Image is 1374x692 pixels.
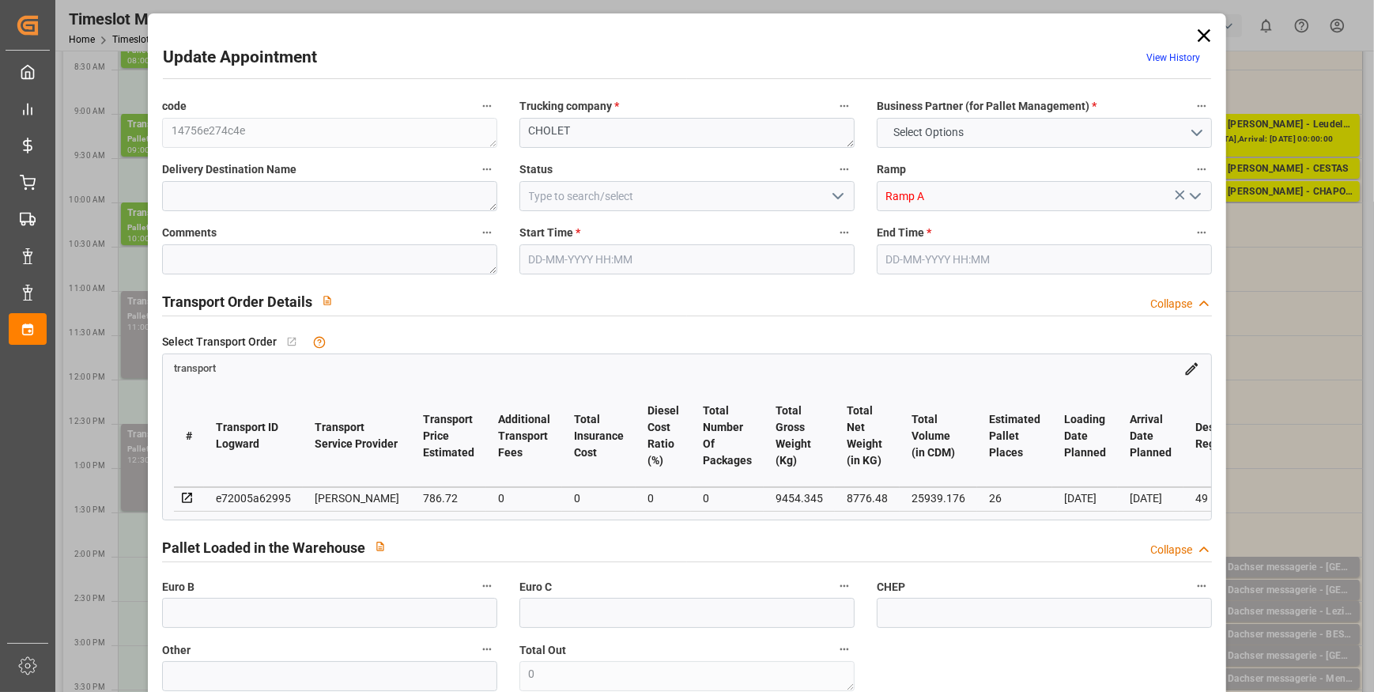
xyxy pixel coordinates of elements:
div: 26 [989,489,1040,508]
span: Other [162,642,191,659]
span: Select Options [885,124,972,141]
th: Loading Date Planned [1052,385,1118,487]
h2: Transport Order Details [162,291,312,312]
span: Total Out [519,642,566,659]
button: Business Partner (for Pallet Management) * [1191,96,1212,116]
div: 786.72 [423,489,474,508]
span: Comments [162,225,217,241]
h2: Pallet Loaded in the Warehouse [162,537,365,558]
button: Delivery Destination Name [477,159,497,180]
div: [DATE] [1064,489,1106,508]
button: View description [312,285,342,316]
th: Transport Service Provider [303,385,411,487]
th: Diesel Cost Ratio (%) [636,385,691,487]
div: e72005a62995 [216,489,291,508]
span: End Time [877,225,931,241]
th: # [174,385,204,487]
span: CHEP [877,579,905,596]
th: Total Volume (in CDM) [900,385,977,487]
div: 0 [703,489,752,508]
th: Total Number Of Packages [691,385,764,487]
textarea: CHOLET [519,118,855,148]
th: Transport Price Estimated [411,385,486,487]
span: Ramp [877,161,906,178]
input: DD-MM-YYYY HH:MM [877,244,1212,274]
span: Business Partner (for Pallet Management) [877,98,1097,115]
textarea: 14756e274c4e [162,118,497,148]
button: open menu [825,184,848,209]
textarea: 0 [519,661,855,691]
button: open menu [877,118,1212,148]
div: Collapse [1150,296,1192,312]
input: DD-MM-YYYY HH:MM [519,244,855,274]
th: Destination Region [1183,385,1266,487]
span: Select Transport Order [162,334,277,350]
span: transport [174,363,216,375]
button: Start Time * [834,222,855,243]
div: 8776.48 [847,489,888,508]
h2: Update Appointment [163,45,317,70]
button: End Time * [1191,222,1212,243]
button: Ramp [1191,159,1212,180]
span: code [162,98,187,115]
span: Trucking company [519,98,619,115]
th: Estimated Pallet Places [977,385,1052,487]
button: Other [477,639,497,660]
a: transport [174,361,216,374]
button: Comments [477,222,497,243]
div: 49 [1195,489,1254,508]
div: 9454.345 [776,489,823,508]
th: Total Gross Weight (Kg) [764,385,835,487]
button: open menu [1182,184,1206,209]
span: Status [519,161,553,178]
div: [DATE] [1130,489,1172,508]
button: CHEP [1191,576,1212,596]
input: Type to search/select [519,181,855,211]
div: [PERSON_NAME] [315,489,399,508]
div: 0 [498,489,550,508]
button: View description [365,531,395,562]
input: Type to search/select [877,181,1212,211]
th: Transport ID Logward [204,385,303,487]
span: Euro B [162,579,194,596]
th: Additional Transport Fees [486,385,562,487]
div: Collapse [1150,542,1192,558]
button: Trucking company * [834,96,855,116]
th: Arrival Date Planned [1118,385,1183,487]
div: 0 [574,489,624,508]
div: 0 [647,489,679,508]
span: Euro C [519,579,552,596]
th: Total Insurance Cost [562,385,636,487]
button: Total Out [834,639,855,660]
span: Start Time [519,225,580,241]
button: Status [834,159,855,180]
button: code [477,96,497,116]
button: Euro C [834,576,855,596]
th: Total Net Weight (in KG) [835,385,900,487]
a: View History [1146,52,1200,63]
button: Euro B [477,576,497,596]
span: Delivery Destination Name [162,161,296,178]
div: 25939.176 [912,489,965,508]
